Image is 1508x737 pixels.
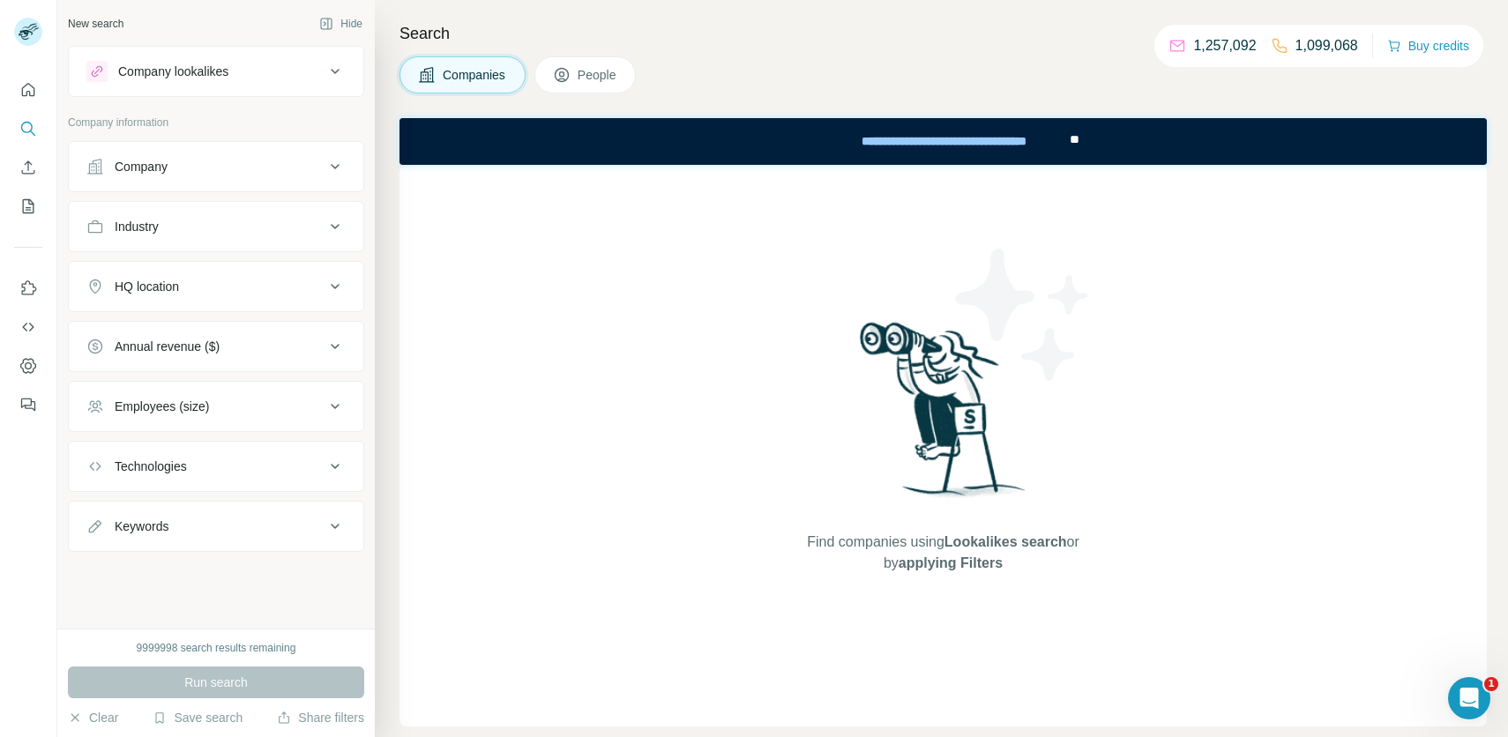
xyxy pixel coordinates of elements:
[14,113,42,145] button: Search
[852,317,1035,514] img: Surfe Illustration - Woman searching with binoculars
[69,325,363,368] button: Annual revenue ($)
[443,66,507,84] span: Companies
[944,235,1102,394] img: Surfe Illustration - Stars
[68,115,364,130] p: Company information
[14,272,42,304] button: Use Surfe on LinkedIn
[69,265,363,308] button: HQ location
[1295,35,1358,56] p: 1,099,068
[115,278,179,295] div: HQ location
[68,709,118,726] button: Clear
[68,16,123,32] div: New search
[802,532,1084,574] span: Find companies using or by
[307,11,375,37] button: Hide
[115,398,209,415] div: Employees (size)
[115,218,159,235] div: Industry
[69,205,363,248] button: Industry
[14,152,42,183] button: Enrich CSV
[153,709,243,726] button: Save search
[14,18,42,46] img: Avatar
[118,63,228,80] div: Company lookalikes
[115,517,168,535] div: Keywords
[69,145,363,188] button: Company
[137,640,296,656] div: 9999998 search results remaining
[1448,677,1490,719] iframe: Intercom live chat
[578,66,618,84] span: People
[14,190,42,222] button: My lists
[69,445,363,488] button: Technologies
[1484,677,1498,691] span: 1
[944,534,1067,549] span: Lookalikes search
[14,311,42,343] button: Use Surfe API
[1193,35,1256,56] p: 1,257,092
[399,118,1487,165] iframe: Banner
[1387,33,1469,58] button: Buy credits
[115,158,168,175] div: Company
[115,338,220,355] div: Annual revenue ($)
[69,505,363,547] button: Keywords
[899,555,1003,570] span: applying Filters
[14,350,42,382] button: Dashboard
[399,21,1487,46] h4: Search
[277,709,364,726] button: Share filters
[69,385,363,428] button: Employees (size)
[69,50,363,93] button: Company lookalikes
[14,74,42,106] button: Quick start
[14,389,42,421] button: Feedback
[115,458,187,475] div: Technologies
